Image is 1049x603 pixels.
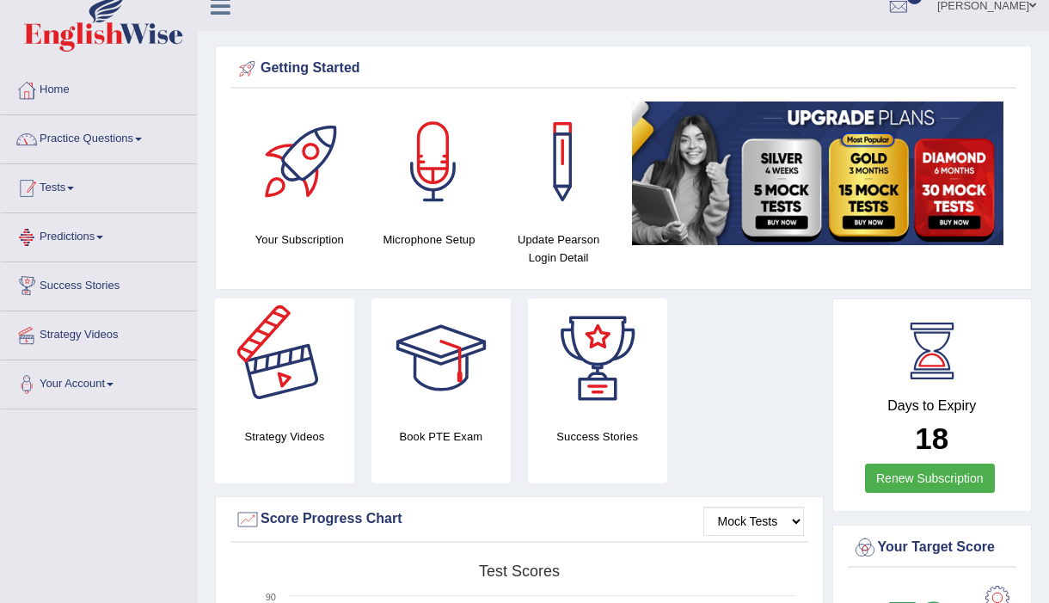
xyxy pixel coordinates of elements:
b: 18 [915,421,948,455]
h4: Strategy Videos [215,428,354,446]
div: Your Target Score [852,535,1013,561]
h4: Book PTE Exam [371,428,511,446]
h4: Your Subscription [243,231,356,249]
a: Predictions [1,213,197,256]
a: Success Stories [1,262,197,305]
img: small5.jpg [632,102,1003,245]
div: Score Progress Chart [235,507,804,532]
h4: Update Pearson Login Detail [502,231,615,267]
text: 90 [266,592,276,602]
div: Getting Started [235,56,1012,82]
a: Practice Questions [1,115,197,158]
a: Your Account [1,360,197,403]
a: Tests [1,164,197,207]
tspan: Test scores [479,563,560,580]
a: Renew Subscription [865,464,995,493]
h4: Microphone Setup [373,231,486,249]
a: Home [1,66,197,109]
h4: Days to Expiry [852,398,1013,414]
a: Strategy Videos [1,311,197,354]
h4: Success Stories [528,428,667,446]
